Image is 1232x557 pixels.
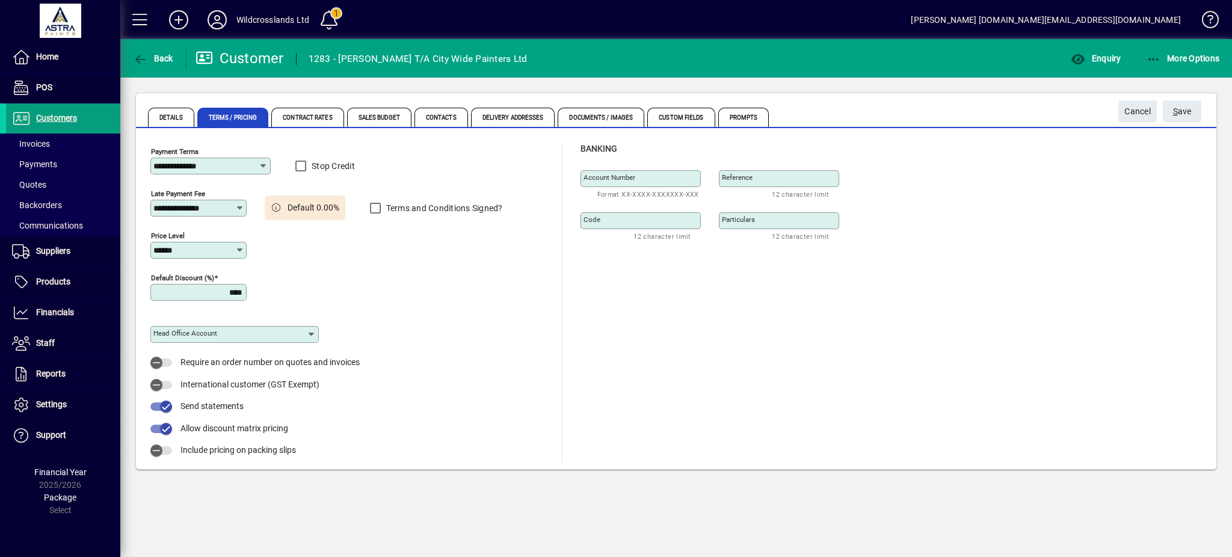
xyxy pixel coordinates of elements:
span: Products [36,277,70,286]
span: Staff [36,338,55,348]
a: Products [6,267,120,297]
mat-hint: Format XX-XXXX-XXXXXXX-XXX [597,187,699,201]
a: Knowledge Base [1193,2,1217,42]
a: Communications [6,215,120,236]
label: Terms and Conditions Signed? [384,202,503,214]
a: Staff [6,328,120,359]
span: Default 0.00% [288,202,339,214]
span: Contacts [414,108,468,127]
mat-label: Reference [722,173,753,182]
span: Customers [36,113,77,123]
span: Require an order number on quotes and invoices [180,357,360,367]
span: Communications [12,221,83,230]
a: Settings [6,390,120,420]
button: More Options [1144,48,1223,69]
span: ave [1173,102,1192,122]
app-page-header-button: Back [120,48,186,69]
span: Quotes [12,180,46,189]
span: Allow discount matrix pricing [180,423,288,433]
span: S [1173,106,1178,116]
button: Add [159,9,198,31]
span: Contract Rates [271,108,343,127]
a: Home [6,42,120,72]
label: Stop Credit [309,160,355,172]
mat-label: Default Discount (%) [151,274,214,282]
a: Payments [6,154,120,174]
span: Package [44,493,76,502]
span: Enquiry [1071,54,1121,63]
span: Home [36,52,58,61]
a: Quotes [6,174,120,195]
mat-label: Late Payment Fee [151,189,205,198]
span: Delivery Addresses [471,108,555,127]
mat-label: Account number [584,173,635,182]
span: Prompts [718,108,769,127]
span: Suppliers [36,246,70,256]
span: Payments [12,159,57,169]
button: Profile [198,9,236,31]
a: Support [6,420,120,451]
div: 1283 - [PERSON_NAME] T/A City Wide Painters Ltd [309,49,528,69]
a: Reports [6,359,120,389]
mat-hint: 12 character limit [772,229,829,243]
span: Back [133,54,173,63]
span: Financials [36,307,74,317]
span: Settings [36,399,67,409]
mat-label: Code [584,215,600,224]
mat-label: Particulars [722,215,755,224]
span: Send statements [180,401,244,411]
span: Invoices [12,139,50,149]
span: Documents / Images [558,108,644,127]
a: POS [6,73,120,103]
span: Sales Budget [347,108,411,127]
span: More Options [1147,54,1220,63]
button: Enquiry [1068,48,1124,69]
div: Wildcrosslands Ltd [236,10,309,29]
button: Back [130,48,176,69]
div: Customer [196,49,284,68]
a: Backorders [6,195,120,215]
mat-hint: 12 character limit [633,229,691,243]
mat-label: Head Office Account [153,329,217,337]
span: Include pricing on packing slips [180,445,296,455]
mat-label: Payment Terms [151,147,199,156]
span: Financial Year [34,467,87,477]
a: Financials [6,298,120,328]
button: Cancel [1118,100,1157,122]
mat-hint: 12 character limit [772,187,829,201]
mat-label: Price Level [151,232,185,240]
span: Banking [581,144,617,153]
span: Details [148,108,194,127]
span: Terms / Pricing [197,108,269,127]
span: Custom Fields [647,108,715,127]
span: Cancel [1124,102,1151,122]
span: International customer (GST Exempt) [180,380,319,389]
a: Invoices [6,134,120,154]
div: [PERSON_NAME] [DOMAIN_NAME][EMAIL_ADDRESS][DOMAIN_NAME] [911,10,1181,29]
span: POS [36,82,52,92]
button: Save [1163,100,1201,122]
a: Suppliers [6,236,120,266]
span: Backorders [12,200,62,210]
span: Support [36,430,66,440]
span: Reports [36,369,66,378]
